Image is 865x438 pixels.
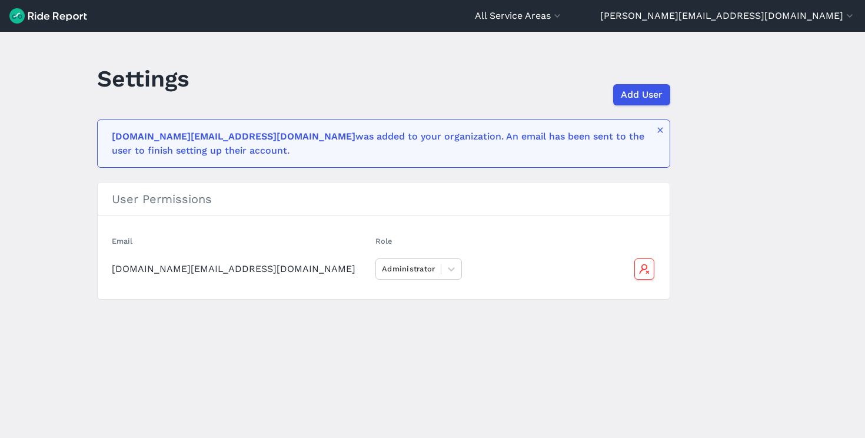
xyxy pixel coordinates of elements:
[621,88,663,102] span: Add User
[9,8,87,24] img: Ride Report
[382,263,435,274] div: Administrator
[112,130,648,158] div: was added to your organization. An email has been sent to the user to finish setting up their acc...
[600,9,856,23] button: [PERSON_NAME][EMAIL_ADDRESS][DOMAIN_NAME]
[98,182,670,215] h3: User Permissions
[375,235,392,247] button: Role
[112,235,132,247] button: Email
[97,62,189,95] h1: Settings
[475,9,563,23] button: All Service Areas
[112,253,371,285] td: [DOMAIN_NAME][EMAIL_ADDRESS][DOMAIN_NAME]
[112,131,355,142] b: [DOMAIN_NAME][EMAIL_ADDRESS][DOMAIN_NAME]
[613,84,670,105] button: Add User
